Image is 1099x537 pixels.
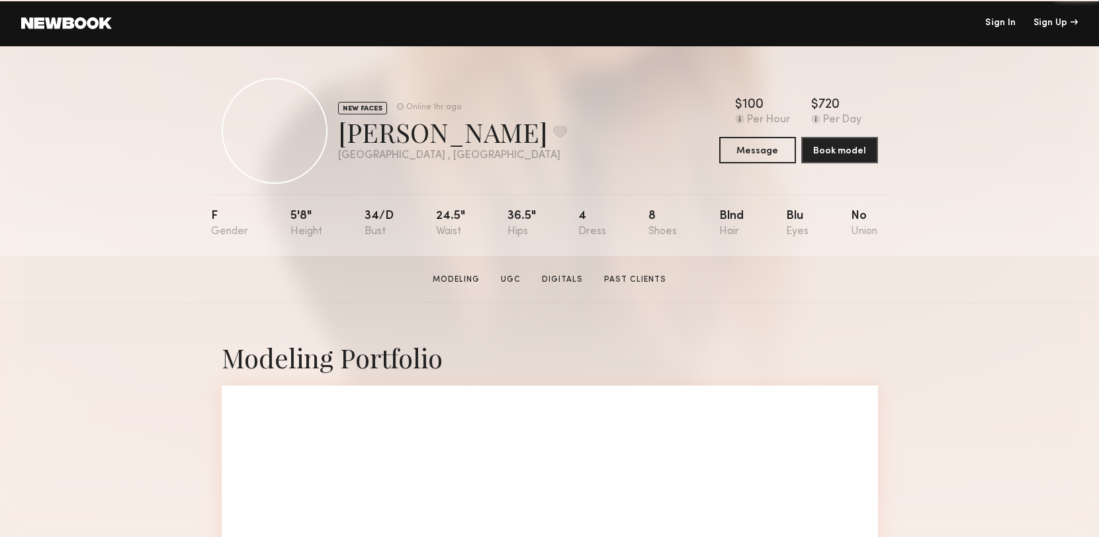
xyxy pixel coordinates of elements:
div: Modeling Portfolio [222,340,878,375]
div: NEW FACES [338,102,387,114]
a: Modeling [427,274,485,286]
a: Past Clients [599,274,672,286]
div: Per Day [823,114,861,126]
div: Blu [786,210,809,237]
div: 5'8" [290,210,322,237]
button: Message [719,137,796,163]
div: No [851,210,877,237]
div: 4 [578,210,606,237]
button: Book model [801,137,878,163]
div: 100 [742,99,764,112]
div: [PERSON_NAME] [338,114,567,149]
a: Digitals [537,274,588,286]
div: Sign Up [1033,19,1078,28]
div: Per Hour [747,114,790,126]
div: 8 [648,210,677,237]
a: Sign In [985,19,1016,28]
div: 34/d [365,210,394,237]
div: Online 1hr ago [406,103,461,112]
div: F [211,210,248,237]
div: $ [811,99,818,112]
div: 720 [818,99,840,112]
a: UGC [496,274,526,286]
div: 36.5" [507,210,536,237]
div: Blnd [719,210,744,237]
div: 24.5" [436,210,465,237]
div: [GEOGRAPHIC_DATA] , [GEOGRAPHIC_DATA] [338,150,567,161]
div: $ [735,99,742,112]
